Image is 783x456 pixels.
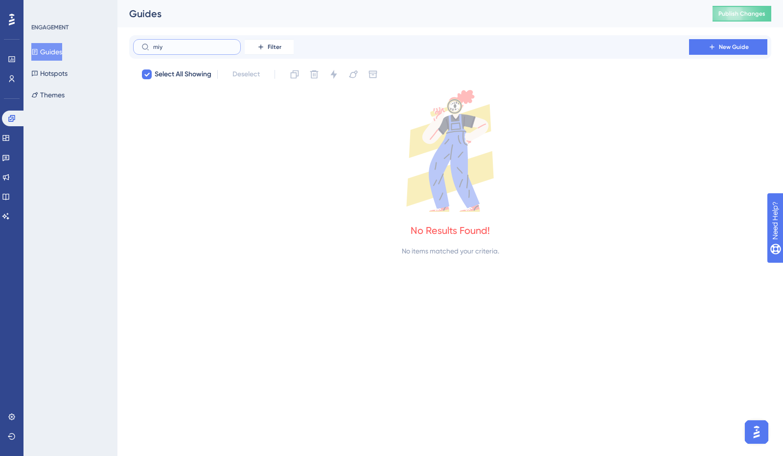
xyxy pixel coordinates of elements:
[268,43,281,51] span: Filter
[224,66,269,83] button: Deselect
[718,10,765,18] span: Publish Changes
[155,68,211,80] span: Select All Showing
[129,7,688,21] div: Guides
[245,39,294,55] button: Filter
[31,23,69,31] div: ENGAGEMENT
[31,43,62,61] button: Guides
[689,39,767,55] button: New Guide
[742,417,771,447] iframe: UserGuiding AI Assistant Launcher
[719,43,749,51] span: New Guide
[23,2,61,14] span: Need Help?
[713,6,771,22] button: Publish Changes
[31,86,65,104] button: Themes
[153,44,232,50] input: Search
[411,224,490,237] div: No Results Found!
[402,245,499,257] div: No items matched your criteria.
[232,68,260,80] span: Deselect
[31,65,68,82] button: Hotspots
